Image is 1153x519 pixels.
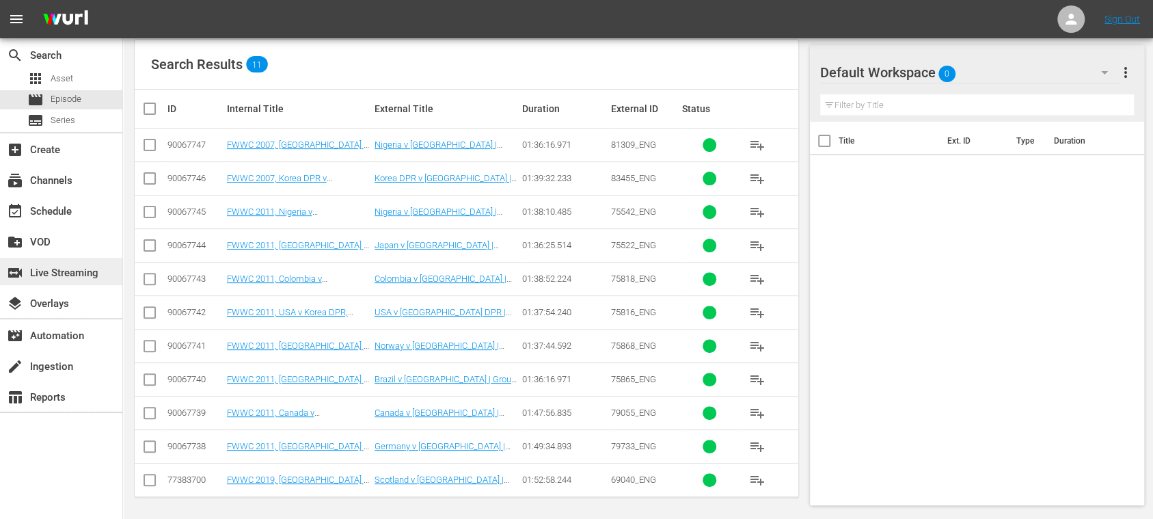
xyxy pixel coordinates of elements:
div: External ID [611,103,678,114]
span: Search Results [151,56,243,72]
span: menu [8,11,25,27]
div: 01:37:44.592 [522,341,607,351]
span: Asset [51,72,73,85]
th: Ext. ID [939,122,1007,160]
span: playlist_add [749,271,765,287]
a: FWWC 2019, [GEOGRAPHIC_DATA] v [GEOGRAPHIC_DATA], Group Stage - FMR (EN) [227,475,369,505]
span: 75868_ENG [611,341,656,351]
a: FWWC 2011, USA v Korea DPR, Group Stage - FMR (EN) [227,307,353,328]
span: 75816_ENG [611,307,656,317]
a: FWWC 2011, [GEOGRAPHIC_DATA] v [GEOGRAPHIC_DATA], Group Stage - FMR (EN) [227,441,369,472]
div: 01:52:58.244 [522,475,607,485]
div: 01:36:16.971 [522,139,607,150]
div: 90067746 [167,173,223,183]
span: playlist_add [749,237,765,254]
span: 79055_ENG [611,408,656,418]
span: Live Streaming [7,265,23,281]
a: Sign Out [1104,14,1140,25]
div: 90067742 [167,307,223,317]
a: Scotland v [GEOGRAPHIC_DATA] | Group D | FIFA Women's World Cup [GEOGRAPHIC_DATA] 2019™ | Full Ma... [375,475,509,516]
span: Reports [7,389,23,405]
span: playlist_add [749,170,765,187]
span: Series [27,112,44,129]
span: Search [7,47,23,64]
img: ans4CAIJ8jUAAAAAAAAAAAAAAAAAAAAAAAAgQb4GAAAAAAAAAAAAAAAAAAAAAAAAJMjXAAAAAAAAAAAAAAAAAAAAAAAAgAT5G... [33,3,98,36]
a: FWWC 2007, [GEOGRAPHIC_DATA] v [GEOGRAPHIC_DATA], Group Stage - FMR (EN) [227,139,369,170]
div: External Title [375,103,518,114]
span: Automation [7,328,23,344]
th: Title [839,122,940,160]
a: FWWC 2011, Nigeria v [GEOGRAPHIC_DATA], Group Stage - FMR (EN) [227,207,366,237]
span: playlist_add [749,472,765,488]
th: Duration [1046,122,1128,160]
button: playlist_add [741,464,774,496]
span: VOD [7,234,23,250]
a: FWWC 2011, [GEOGRAPHIC_DATA] v [GEOGRAPHIC_DATA], Group Stage - FMR (EN) [227,341,369,371]
div: Duration [522,103,607,114]
button: playlist_add [741,363,774,396]
div: Status [682,103,737,114]
a: Korea DPR v [GEOGRAPHIC_DATA] | Group B | FIFA Women's World Cup [GEOGRAPHIC_DATA] 2007™ | Full M... [375,173,517,214]
span: playlist_add [749,371,765,388]
div: 90067747 [167,139,223,150]
span: Create [7,142,23,158]
span: playlist_add [749,405,765,421]
a: FWWC 2011, Colombia v [GEOGRAPHIC_DATA], Group Stage - FMR (EN) [227,274,366,304]
span: Ingestion [7,358,23,375]
span: Episode [51,92,81,106]
div: 90067744 [167,240,223,250]
div: 90067741 [167,341,223,351]
button: playlist_add [741,229,774,262]
span: 75522_ENG [611,240,656,250]
div: 90067738 [167,441,223,451]
span: 75818_ENG [611,274,656,284]
div: 77383700 [167,475,223,485]
div: 01:38:52.224 [522,274,607,284]
span: playlist_add [749,204,765,220]
span: 75542_ENG [611,207,656,217]
button: playlist_add [741,330,774,362]
button: more_vert [1117,56,1134,89]
a: Canada v [GEOGRAPHIC_DATA] | Group A | FIFA Women's World Cup [GEOGRAPHIC_DATA] 2011™ | Full Matc... [375,408,507,449]
a: Brazil v [GEOGRAPHIC_DATA] | Group D | FIFA Women's World Cup [GEOGRAPHIC_DATA] 2011™ | Full Matc... [375,374,517,415]
button: playlist_add [741,263,774,295]
button: playlist_add [741,129,774,161]
span: Channels [7,172,23,189]
button: playlist_add [741,430,774,463]
span: 81309_ENG [611,139,656,150]
div: 01:49:34.893 [522,441,607,451]
a: Nigeria v [GEOGRAPHIC_DATA] | Group A | FIFA Women's World Cup [GEOGRAPHIC_DATA] 2011™ | Full Mat... [375,207,507,248]
span: 83455_ENG [611,173,656,183]
span: Asset [27,70,44,87]
div: 01:36:16.971 [522,374,607,384]
span: playlist_add [749,137,765,153]
span: Series [51,114,75,127]
button: playlist_add [741,162,774,195]
div: 01:37:54.240 [522,307,607,317]
a: FWWC 2011, Canada v [GEOGRAPHIC_DATA], Group Stage - FMR (EN) [227,408,366,438]
span: Schedule [7,203,23,219]
button: playlist_add [741,196,774,228]
a: FWWC 2007, Korea DPR v [GEOGRAPHIC_DATA], Group Stage - FMR (EN) [227,173,366,204]
div: 01:36:25.514 [522,240,607,250]
span: Overlays [7,295,23,312]
div: Default Workspace [820,53,1122,92]
div: 01:47:56.835 [522,408,607,418]
button: playlist_add [741,397,774,429]
a: USA v [GEOGRAPHIC_DATA] DPR | Group C | FIFA Women's World Cup [GEOGRAPHIC_DATA] 2011™ | Full Mat... [375,307,511,348]
div: 90067740 [167,374,223,384]
span: 69040_ENG [611,475,656,485]
span: 0 [938,59,955,88]
div: 90067745 [167,207,223,217]
span: Episode [27,92,44,108]
span: playlist_add [749,338,765,354]
span: playlist_add [749,304,765,321]
div: Internal Title [227,103,370,114]
span: playlist_add [749,438,765,455]
a: Japan v [GEOGRAPHIC_DATA] | Group B | FIFA Women's World Cup [GEOGRAPHIC_DATA] 2011™ | Full Match... [375,240,507,281]
a: Colombia v [GEOGRAPHIC_DATA] | Group C | FIFA Women's World Cup [GEOGRAPHIC_DATA] 2011™ | Full Ma... [375,274,512,315]
a: FWWC 2011, [GEOGRAPHIC_DATA] v [GEOGRAPHIC_DATA], Group Stage - FMR (EN) [227,240,369,271]
a: FWWC 2011, [GEOGRAPHIC_DATA] v [GEOGRAPHIC_DATA], Group Stage - FMR (EN) [227,374,369,405]
div: ID [167,103,223,114]
a: Germany v [GEOGRAPHIC_DATA] | Group A | FIFA Women's World Cup [GEOGRAPHIC_DATA] 2011™ | Full Mat... [375,441,511,482]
